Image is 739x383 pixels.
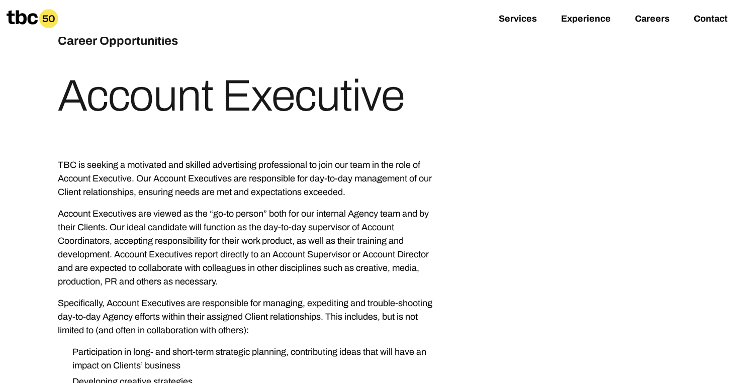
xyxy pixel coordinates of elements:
h1: Account Executive [58,74,405,118]
p: Account Executives are viewed as the “go-to person” both for our internal Agency team and by thei... [58,207,444,289]
h3: Career Opportunities [58,32,299,50]
li: Participation in long- and short-term strategic planning, contributing ideas that will have an im... [64,345,444,372]
p: TBC is seeking a motivated and skilled advertising professional to join our team in the role of A... [58,158,444,199]
a: Careers [635,14,670,26]
a: Services [499,14,537,26]
p: Specifically, Account Executives are responsible for managing, expediting and trouble-shooting da... [58,297,444,337]
a: Contact [694,14,727,26]
a: Experience [561,14,611,26]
